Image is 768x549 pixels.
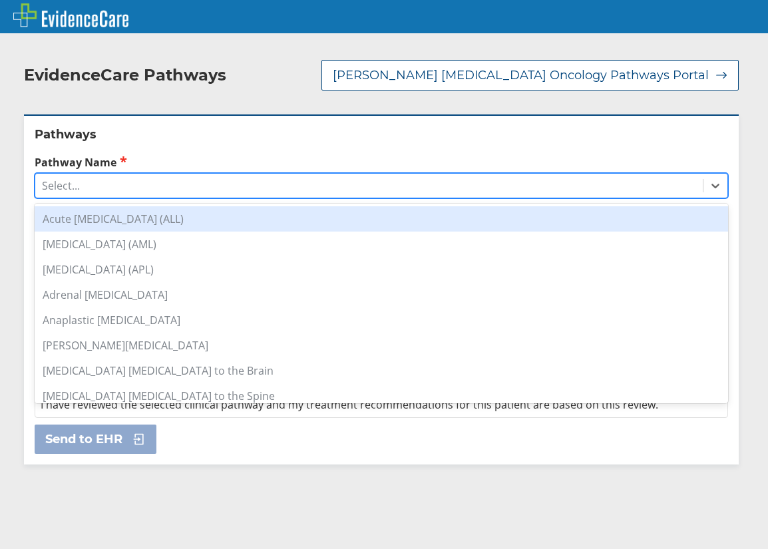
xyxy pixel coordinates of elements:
img: EvidenceCare [13,3,128,27]
span: I have reviewed the selected clinical pathway and my treatment recommendations for this patient a... [41,397,658,412]
h2: EvidenceCare Pathways [24,65,226,85]
span: Send to EHR [45,431,122,447]
label: Pathway Name [35,154,728,170]
span: [PERSON_NAME] [MEDICAL_DATA] Oncology Pathways Portal [333,67,709,83]
div: Adrenal [MEDICAL_DATA] [35,282,728,307]
div: Select... [42,178,80,193]
button: [PERSON_NAME] [MEDICAL_DATA] Oncology Pathways Portal [321,60,739,91]
button: Send to EHR [35,425,156,454]
div: [PERSON_NAME][MEDICAL_DATA] [35,333,728,358]
div: Acute [MEDICAL_DATA] (ALL) [35,206,728,232]
div: [MEDICAL_DATA] [MEDICAL_DATA] to the Spine [35,383,728,409]
h2: Pathways [35,126,728,142]
div: [MEDICAL_DATA] (AML) [35,232,728,257]
div: [MEDICAL_DATA] (APL) [35,257,728,282]
div: [MEDICAL_DATA] [MEDICAL_DATA] to the Brain [35,358,728,383]
div: Anaplastic [MEDICAL_DATA] [35,307,728,333]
